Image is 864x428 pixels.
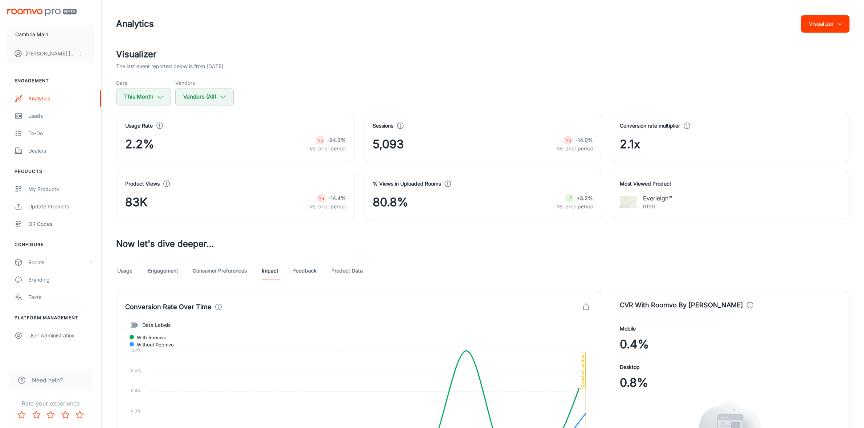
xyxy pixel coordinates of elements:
span: Need help? [32,376,63,385]
p: vs. prior period [310,203,346,211]
h4: Conversion Rate Over Time [125,302,212,312]
a: Impact [261,262,279,279]
p: Cambria Main [15,30,48,38]
button: [PERSON_NAME] [PERSON_NAME] [7,44,94,63]
p: vs. prior period [557,203,593,211]
img: Roomvo PRO Beta [7,9,77,16]
p: vs. prior period [557,145,593,153]
p: The last event reported below is from [DATE] [116,62,223,70]
a: Usage [116,262,134,279]
button: Cambria Main [7,25,94,44]
h5: Vendors [175,79,234,87]
h4: Mobile [620,325,636,333]
div: Texts [28,293,94,301]
span: 2.2% [125,136,154,153]
h4: % Views in Uploaded Rooms [373,180,441,188]
a: Engagement [148,262,178,279]
h3: Now let's dive deeper... [116,237,849,250]
span: 2.1x [620,136,640,153]
h2: Visualizer [116,48,849,61]
p: 0190 [643,203,672,211]
div: To-do [28,129,94,137]
button: Vendors (All) [175,88,234,105]
p: Everleigh™ [643,194,672,203]
p: [PERSON_NAME] [PERSON_NAME] [25,50,77,58]
strong: -14.0% [576,137,593,143]
span: With Roomvo [131,334,167,341]
h4: CVR With Roomvo By [PERSON_NAME] [620,300,743,310]
div: Update Products [28,203,94,211]
button: Rate 2 star [29,408,44,422]
span: 83K [125,194,148,211]
p: vs. prior period [310,145,346,153]
button: This Month [116,88,171,105]
div: Analytics [28,95,94,103]
h4: Product Views [125,180,160,188]
h1: Analytics [116,17,154,30]
h4: Conversion rate multiplier [620,122,680,130]
h4: Desktop [620,363,640,371]
span: 0.8% [620,374,648,391]
span: 0.4% [620,336,649,353]
h4: Sessions [373,122,393,130]
div: User Administration [28,332,94,340]
button: Rate 1 star [15,408,29,422]
span: 80.8% [373,194,408,211]
h4: Usage Rate [125,122,153,130]
a: Product Data [331,262,363,279]
strong: -24.3% [327,137,346,143]
div: My Products [28,185,94,193]
button: Rate 3 star [44,408,58,422]
button: Visualizer [801,15,849,33]
button: Rate 5 star [73,408,87,422]
a: Feedback [293,262,317,279]
div: Branding [28,276,94,284]
tspan: 0.5% [131,368,141,373]
h5: Date [116,79,171,87]
div: Leads [28,112,94,120]
p: Rate your experience [6,399,95,408]
span: 5,093 [373,136,404,153]
span: Without Roomvo [131,341,174,348]
div: Rooms [28,258,88,266]
tspan: 0.3% [131,408,141,414]
div: QR Codes [28,220,94,228]
div: Dealers [28,147,94,155]
strong: +3.2% [577,195,593,201]
img: Everleigh™ [620,194,637,211]
button: Rate 4 star [58,408,73,422]
tspan: 0.7% [131,348,141,353]
span: Data Labels [142,321,171,329]
tspan: 0.4% [131,388,141,393]
strong: -14.4% [328,195,346,201]
a: Consumer Preferences [193,262,247,279]
h4: Most Viewed Product [620,180,840,188]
